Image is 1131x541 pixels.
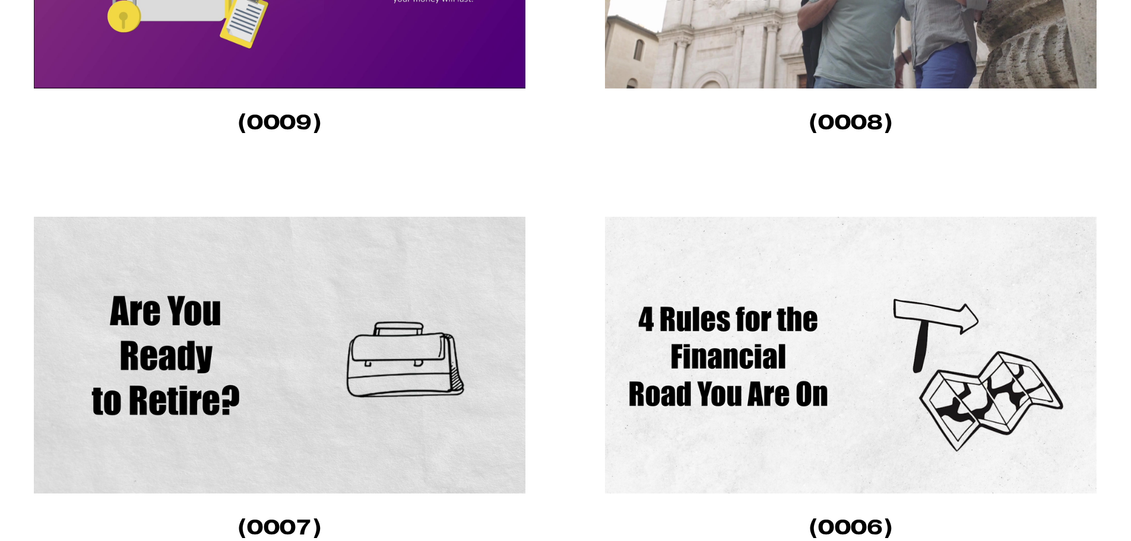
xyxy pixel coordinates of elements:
[237,513,322,540] strong: (0007)
[809,513,893,540] strong: (0006)
[34,217,525,493] img: Are You Ready to Retire? Script: (007) I've received hundreds of questions from clients over the ...
[809,108,893,135] strong: (0008)
[605,217,1097,493] img: 4 Rules for the Financial Road You Are On Script: (006) Although it would be nice, I've learned t...
[237,108,322,135] strong: (0009)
